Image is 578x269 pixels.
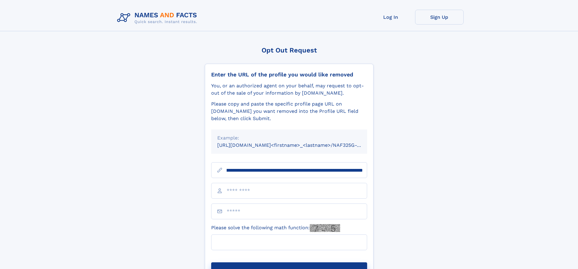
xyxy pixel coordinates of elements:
[415,10,464,25] a: Sign Up
[217,134,361,142] div: Example:
[367,10,415,25] a: Log In
[205,46,374,54] div: Opt Out Request
[211,100,367,122] div: Please copy and paste the specific profile page URL on [DOMAIN_NAME] you want removed into the Pr...
[115,10,202,26] img: Logo Names and Facts
[211,71,367,78] div: Enter the URL of the profile you would like removed
[211,224,340,232] label: Please solve the following math function:
[217,142,379,148] small: [URL][DOMAIN_NAME]<firstname>_<lastname>/NAF325G-xxxxxxxx
[211,82,367,97] div: You, or an authorized agent on your behalf, may request to opt-out of the sale of your informatio...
